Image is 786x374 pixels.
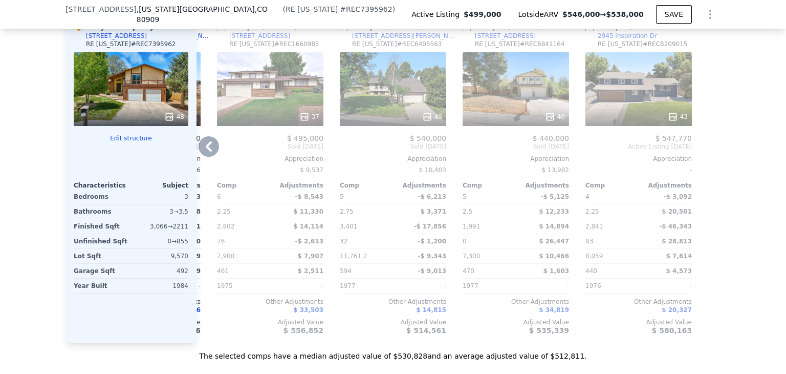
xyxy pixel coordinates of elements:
[65,343,720,361] div: The selected comps have a median adjusted value of $530,828 and an average adjusted value of $512...
[463,238,467,245] span: 0
[217,32,290,40] a: [STREET_ADDRESS]
[533,134,569,142] span: $ 440,000
[422,112,442,122] div: 49
[217,142,323,151] span: Sold [DATE]
[65,4,137,25] span: [STREET_ADDRESS]
[217,318,323,326] div: Adjusted Value
[585,155,692,163] div: Appreciation
[340,32,458,40] a: [STREET_ADDRESS][PERSON_NAME]
[664,193,692,200] span: -$ 3,092
[272,279,323,293] div: -
[463,204,514,219] div: 2.5
[229,32,290,40] div: [STREET_ADDRESS]
[411,9,464,19] span: Active Listing
[340,142,446,151] span: Sold [DATE]
[340,223,357,230] span: 3,401
[287,134,323,142] span: $ 495,000
[410,134,446,142] span: $ 540,000
[463,253,480,260] span: 7,300
[217,298,323,306] div: Other Adjustments
[463,298,569,306] div: Other Adjustments
[229,40,319,48] div: RE [US_STATE] # REC1660985
[659,223,692,230] span: -$ 46,343
[545,112,565,122] div: 40
[539,223,569,230] span: $ 14,894
[598,32,657,40] div: 2945 Inspiration Dr
[217,267,229,275] span: 461
[666,267,692,275] span: $ 4,573
[340,5,392,13] span: # REC7395962
[393,181,446,190] div: Adjustments
[585,238,593,245] span: 83
[585,298,692,306] div: Other Adjustments
[295,238,323,245] span: -$ 2,613
[539,238,569,245] span: $ 26,447
[463,181,516,190] div: Comp
[662,306,692,314] span: $ 20,327
[413,223,446,230] span: -$ 17,856
[299,112,319,122] div: 37
[419,167,446,174] span: $ 10,403
[340,204,391,219] div: 2.75
[217,279,268,293] div: 1975
[656,134,692,142] span: $ 547,770
[340,267,352,275] span: 594
[298,267,323,275] span: $ 2,511
[286,5,338,13] span: RE [US_STATE]
[542,167,569,174] span: $ 13,982
[464,9,501,19] span: $499,000
[217,253,234,260] span: 7,900
[133,234,188,248] div: 0 → 855
[395,279,446,293] div: -
[585,253,603,260] span: 8,059
[421,208,446,215] span: $ 3,371
[562,10,600,18] span: $546,000
[463,279,514,293] div: 1977
[133,190,188,204] div: 3
[539,208,569,215] span: $ 12,233
[518,9,562,19] span: Lotside ARV
[585,204,637,219] div: 2.25
[164,112,184,122] div: 48
[133,249,188,263] div: 9,570
[652,326,692,335] span: $ 580,163
[86,40,176,48] div: RE [US_STATE] # REC7395962
[74,134,188,142] button: Edit structure
[217,155,323,163] div: Appreciation
[340,155,446,163] div: Appreciation
[463,193,467,200] span: 5
[340,238,347,245] span: 32
[406,326,446,335] span: $ 514,561
[74,249,129,263] div: Lot Sqft
[641,279,692,293] div: -
[585,142,692,151] span: Active Listing [DATE]
[539,253,569,260] span: $ 10,466
[352,40,442,48] div: RE [US_STATE] # REC6405563
[340,279,391,293] div: 1977
[300,167,323,174] span: $ 9,537
[217,238,225,245] span: 76
[639,181,692,190] div: Adjustments
[133,264,188,278] div: 492
[418,253,446,260] span: -$ 9,343
[541,193,569,200] span: -$ 5,125
[86,32,147,40] div: [STREET_ADDRESS]
[463,32,536,40] a: [STREET_ADDRESS]
[283,326,323,335] span: $ 556,852
[518,279,569,293] div: -
[418,193,446,200] span: -$ 6,213
[585,318,692,326] div: Adjusted Value
[662,238,692,245] span: $ 28,813
[463,142,569,151] span: Sold [DATE]
[585,181,639,190] div: Comp
[282,4,395,14] div: ( )
[74,264,129,278] div: Garage Sqft
[463,318,569,326] div: Adjusted Value
[74,204,129,219] div: Bathrooms
[131,181,188,190] div: Subject
[585,193,589,200] span: 4
[475,40,565,48] div: RE [US_STATE] # REC6841164
[463,223,480,230] span: 1,991
[137,4,281,25] span: , [US_STATE][GEOGRAPHIC_DATA]
[133,279,188,293] div: 1984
